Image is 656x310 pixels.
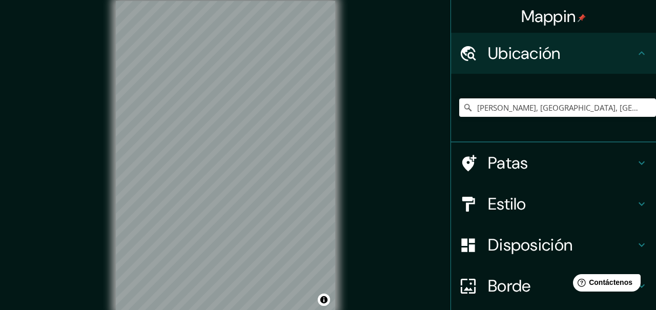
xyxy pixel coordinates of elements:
div: Estilo [451,183,656,224]
font: Disposición [488,234,572,256]
button: Activar o desactivar atribución [318,294,330,306]
div: Patas [451,142,656,183]
div: Disposición [451,224,656,265]
iframe: Lanzador de widgets de ayuda [565,270,645,299]
font: Ubicación [488,43,561,64]
font: Estilo [488,193,526,215]
div: Borde [451,265,656,306]
font: Patas [488,152,528,174]
font: Borde [488,275,531,297]
input: Elige tu ciudad o zona [459,98,656,117]
font: Mappin [521,6,576,27]
div: Ubicación [451,33,656,74]
img: pin-icon.png [578,14,586,22]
